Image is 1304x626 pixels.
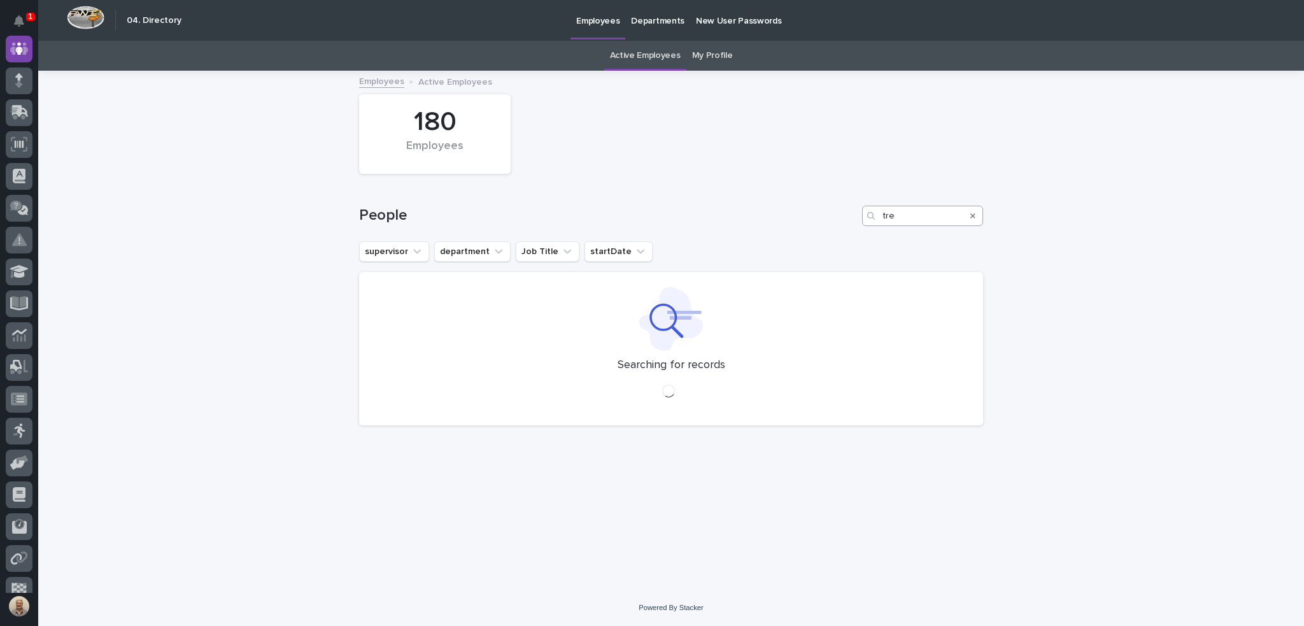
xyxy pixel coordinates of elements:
[16,15,32,36] div: Notifications1
[381,139,489,166] div: Employees
[67,6,104,29] img: Workspace Logo
[359,73,404,88] a: Employees
[28,12,32,21] p: 1
[639,604,703,611] a: Powered By Stacker
[381,106,489,138] div: 180
[127,15,181,26] h2: 04. Directory
[359,206,857,225] h1: People
[359,241,429,262] button: supervisor
[434,241,511,262] button: department
[6,593,32,620] button: users-avatar
[585,241,653,262] button: startDate
[618,359,725,373] p: Searching for records
[418,74,492,88] p: Active Employees
[692,41,733,71] a: My Profile
[862,206,983,226] input: Search
[516,241,579,262] button: Job Title
[610,41,681,71] a: Active Employees
[6,8,32,34] button: Notifications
